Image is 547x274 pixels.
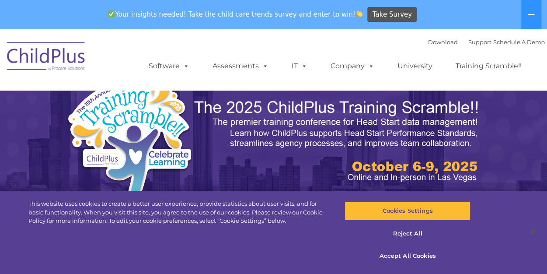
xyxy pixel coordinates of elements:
span: Phone number [122,94,159,100]
a: Assessments [204,57,277,75]
a: University [389,57,441,75]
img: 👏 [356,11,362,17]
img: ✅ [108,11,115,17]
span: Last name [122,58,148,64]
a: Take Survey [367,7,417,22]
span: Take Survey [373,7,412,22]
font: | [428,39,545,46]
a: Training Scramble!! [447,57,530,75]
div: This website uses cookies to create a better user experience, provide statistics about user visit... [28,200,328,225]
img: ChildPlus by Procare Solutions [3,36,90,80]
a: Download [428,39,458,46]
a: IT [283,57,316,75]
a: Company [322,57,383,75]
a: Support [468,39,491,46]
button: Reject All [345,225,470,243]
button: Close [523,222,543,241]
button: Cookies Settings [345,202,470,220]
span: Your insights needed! Take the child care trends survey and enter to win! [105,6,366,23]
a: Schedule A Demo [493,39,545,46]
button: Accept All Cookies [345,247,470,265]
a: Software [140,57,198,75]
